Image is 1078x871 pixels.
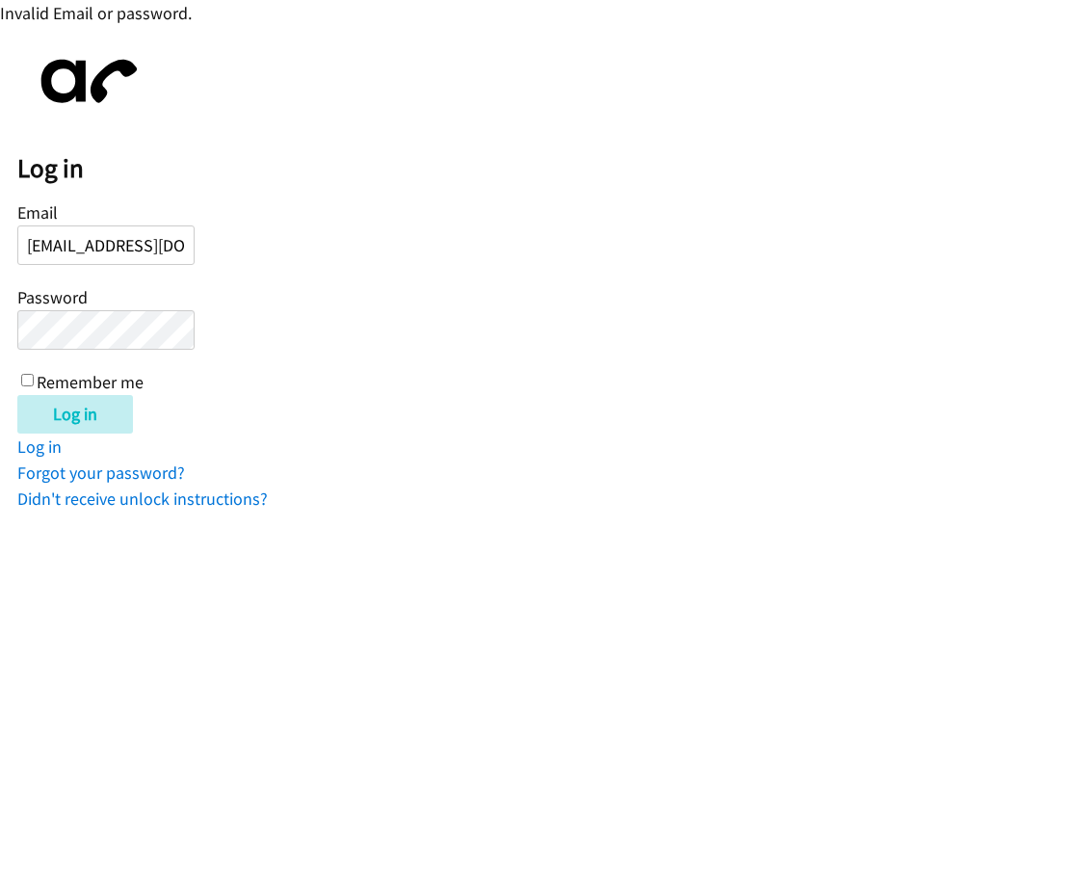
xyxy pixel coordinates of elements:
[17,201,58,224] label: Email
[17,152,1078,185] h2: Log in
[17,462,185,484] a: Forgot your password?
[17,395,133,434] input: Log in
[17,435,62,458] a: Log in
[17,286,88,308] label: Password
[17,43,152,119] img: aphone-8a226864a2ddd6a5e75d1ebefc011f4aa8f32683c2d82f3fb0802fe031f96514.svg
[37,371,144,393] label: Remember me
[17,488,268,510] a: Didn't receive unlock instructions?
